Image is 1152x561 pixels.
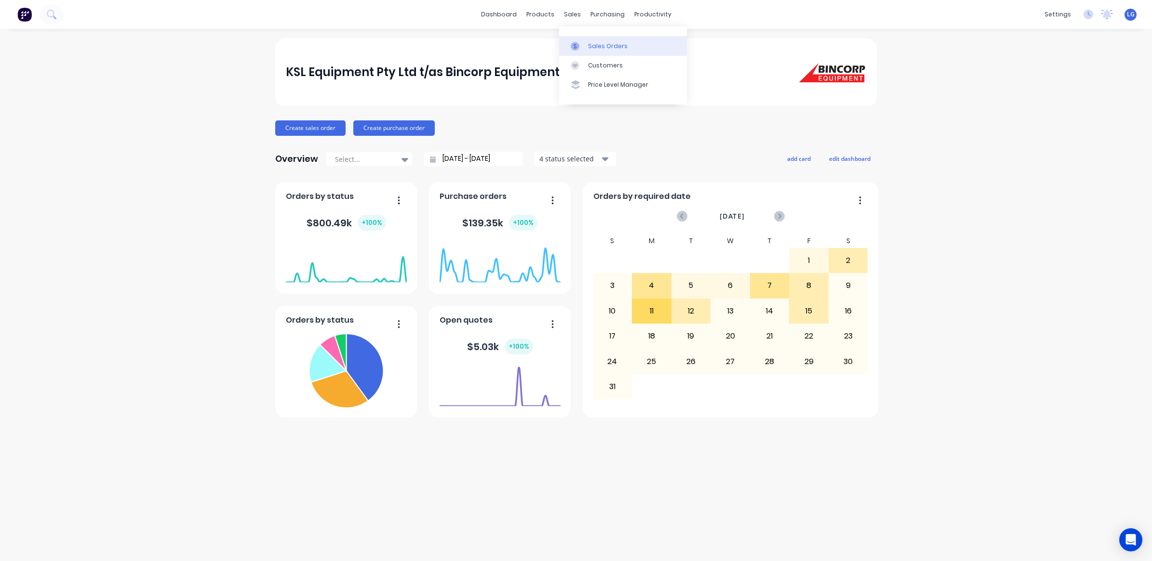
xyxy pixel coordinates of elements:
div: 7 [750,274,789,298]
div: 20 [711,324,750,348]
div: 5 [672,274,710,298]
span: Orders by status [286,191,354,202]
div: + 100 % [358,215,386,231]
button: Create sales order [275,120,346,136]
div: S [593,234,632,248]
div: 17 [593,324,632,348]
div: 4 [632,274,671,298]
div: Sales Orders [588,42,628,51]
div: 12 [672,299,710,323]
button: 4 status selected [534,152,616,166]
div: 24 [593,349,632,373]
div: + 100 % [505,339,533,354]
button: edit dashboard [823,152,877,165]
div: Open Intercom Messenger [1119,528,1142,551]
div: settings [1040,7,1076,22]
div: 16 [829,299,868,323]
span: [DATE] [720,211,745,222]
div: 2 [829,248,868,273]
div: 6 [711,274,750,298]
div: 30 [829,349,868,373]
a: Sales Orders [559,36,687,55]
div: + 100 % [509,215,537,231]
div: 19 [672,324,710,348]
div: 31 [593,375,632,399]
div: 3 [593,274,632,298]
div: F [789,234,829,248]
img: Factory [17,7,32,22]
div: W [710,234,750,248]
div: 10 [593,299,632,323]
div: 13 [711,299,750,323]
button: Create purchase order [353,120,435,136]
div: 25 [632,349,671,373]
div: 9 [829,274,868,298]
div: products [522,7,559,22]
div: 26 [672,349,710,373]
div: 15 [790,299,828,323]
div: $ 800.49k [307,215,386,231]
div: 28 [750,349,789,373]
div: Price Level Manager [588,80,648,89]
span: Orders by required date [593,191,691,202]
div: 18 [632,324,671,348]
span: Open quotes [440,314,493,326]
div: sales [559,7,586,22]
div: 11 [632,299,671,323]
div: T [671,234,711,248]
a: Customers [559,56,687,75]
img: KSL Equipment Pty Ltd t/as Bincorp Equipment [799,62,866,83]
div: 23 [829,324,868,348]
div: productivity [630,7,676,22]
div: KSL Equipment Pty Ltd t/as Bincorp Equipment [286,63,560,82]
span: Purchase orders [440,191,507,202]
div: Customers [588,61,623,70]
div: 8 [790,274,828,298]
div: 21 [750,324,789,348]
span: LG [1127,10,1135,19]
div: 14 [750,299,789,323]
div: purchasing [586,7,630,22]
div: 4 status selected [539,154,600,164]
a: Price Level Manager [559,75,687,94]
div: T [750,234,790,248]
div: Overview [275,149,318,169]
div: $ 5.03k [467,339,533,354]
div: 29 [790,349,828,373]
div: S [829,234,868,248]
div: 1 [790,248,828,273]
div: 22 [790,324,828,348]
div: $ 139.35k [462,215,537,231]
a: dashboard [476,7,522,22]
div: 27 [711,349,750,373]
button: add card [781,152,817,165]
div: M [632,234,671,248]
